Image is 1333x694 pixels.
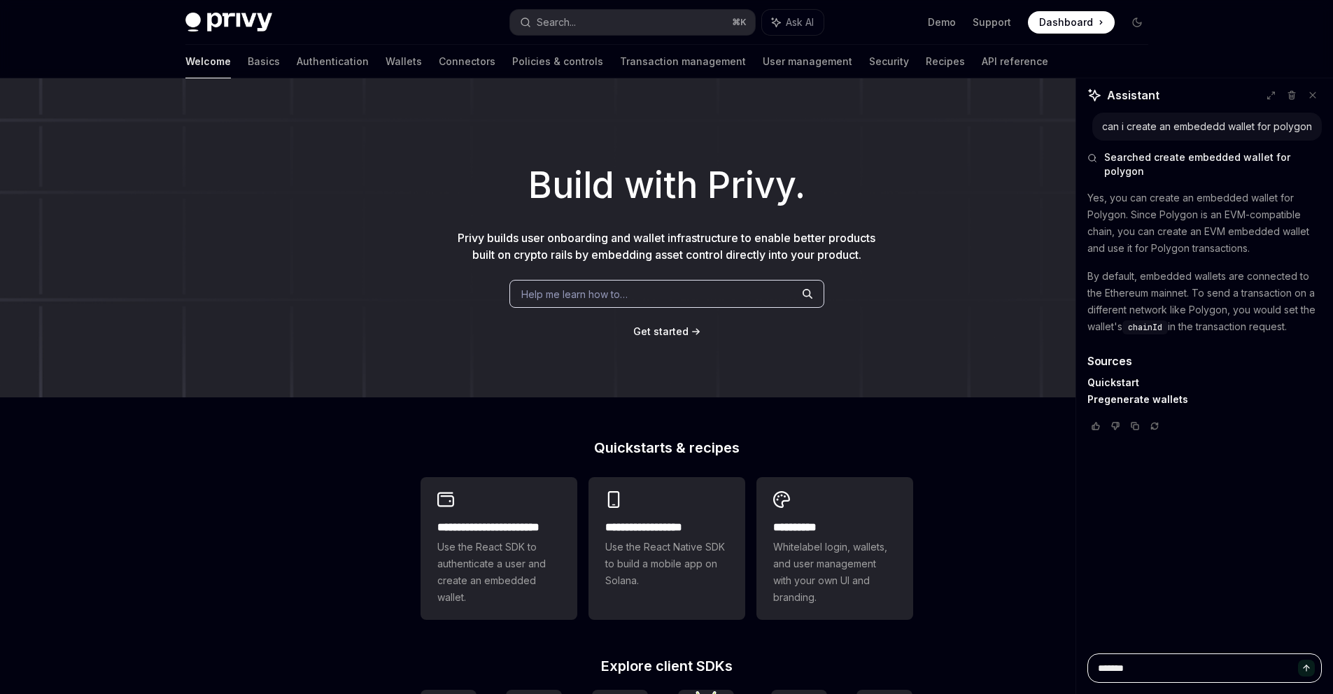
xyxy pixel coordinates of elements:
span: Ask AI [786,15,814,29]
img: dark logo [185,13,272,32]
a: Recipes [926,45,965,78]
span: Use the React SDK to authenticate a user and create an embedded wallet. [437,539,560,606]
button: Send message [1298,660,1315,677]
p: Yes, you can create an embedded wallet for Polygon. Since Polygon is an EVM-compatible chain, you... [1087,190,1322,257]
h1: Build with Privy. [22,158,1311,213]
span: Use the React Native SDK to build a mobile app on Solana. [605,539,728,589]
a: Welcome [185,45,231,78]
span: Help me learn how to… [521,287,628,302]
a: Dashboard [1028,11,1115,34]
a: Demo [928,15,956,29]
div: can i create an embededd wallet for polygon [1102,120,1312,134]
a: **** *****Whitelabel login, wallets, and user management with your own UI and branding. [756,477,913,620]
h3: Sources [1087,353,1322,369]
a: Quickstart [1087,376,1139,389]
a: Pregenerate wallets [1087,393,1188,406]
span: Privy builds user onboarding and wallet infrastructure to enable better products built on crypto ... [458,231,875,262]
button: Search...⌘K [510,10,755,35]
span: ⌘ K [732,17,747,28]
a: API reference [982,45,1048,78]
div: Search... [537,14,576,31]
a: Basics [248,45,280,78]
button: Ask AI [762,10,824,35]
span: chainId [1128,322,1162,333]
a: Policies & controls [512,45,603,78]
a: Security [869,45,909,78]
span: Whitelabel login, wallets, and user management with your own UI and branding. [773,539,896,606]
a: Get started [633,325,689,339]
a: Wallets [386,45,422,78]
a: Connectors [439,45,495,78]
h2: Explore client SDKs [421,659,913,673]
a: Support [973,15,1011,29]
a: Transaction management [620,45,746,78]
p: By default, embedded wallets are connected to the Ethereum mainnet. To send a transaction on a di... [1087,268,1322,335]
button: Searched create embedded wallet for polygon [1087,150,1322,178]
a: **** **** **** ***Use the React Native SDK to build a mobile app on Solana. [588,477,745,620]
span: Assistant [1107,87,1159,104]
a: User management [763,45,852,78]
span: Get started [633,325,689,337]
h2: Quickstarts & recipes [421,441,913,455]
a: Authentication [297,45,369,78]
span: Dashboard [1039,15,1093,29]
span: Searched create embedded wallet for polygon [1104,150,1322,178]
button: Toggle dark mode [1126,11,1148,34]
